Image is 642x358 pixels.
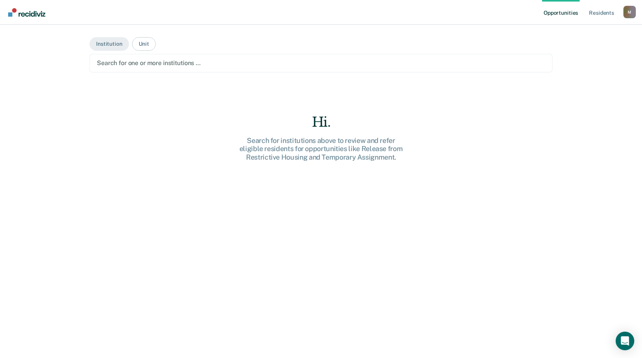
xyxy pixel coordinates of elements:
div: Open Intercom Messenger [616,332,634,350]
button: Unit [132,37,156,51]
button: Institution [90,37,129,51]
img: Recidiviz [8,8,45,17]
div: Hi. [197,114,445,130]
div: M [623,6,636,18]
div: Search for institutions above to review and refer eligible residents for opportunities like Relea... [197,136,445,162]
button: Profile dropdown button [623,6,636,18]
